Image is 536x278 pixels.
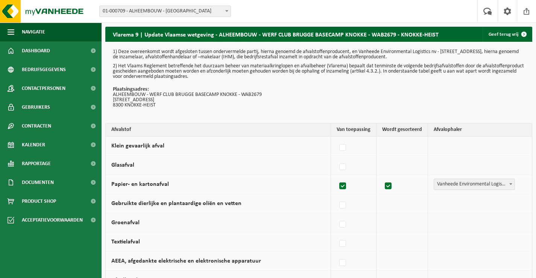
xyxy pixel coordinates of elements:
span: Documenten [22,173,54,192]
span: Bedrijfsgegevens [22,60,66,79]
th: Wordt gesorteerd [377,123,428,137]
span: Vanheede Environmental Logistics [434,179,515,190]
label: Klein gevaarlijk afval [111,143,164,149]
span: Contracten [22,117,51,135]
span: Rapportage [22,154,51,173]
label: Papier- en kartonafval [111,181,169,187]
th: Afvalophaler [428,123,532,137]
label: Glasafval [111,162,134,168]
label: Textielafval [111,239,140,245]
strong: Plaatsingsadres: [113,87,149,92]
label: Gebruikte dierlijke en plantaardige oliën en vetten [111,201,241,207]
span: Contactpersonen [22,79,65,98]
span: Gebruikers [22,98,50,117]
a: Geef terug vrij [483,27,531,42]
h2: Vlarema 9 | Update Vlaamse wetgeving - ALHEEMBOUW - WERF CLUB BRUGGE BASECAMP KNOKKE - WAB2679 - ... [105,27,446,41]
p: 1) Deze overeenkomst wordt afgesloten tussen ondervermelde partij, hierna genoemd de afvalstoffen... [113,49,525,60]
label: AEEA, afgedankte elektrische en elektronische apparatuur [111,258,261,264]
span: Kalender [22,135,45,154]
th: Van toepassing [331,123,377,137]
span: Navigatie [22,23,45,41]
p: 2) Het Vlaams Reglement betreffende het duurzaam beheer van materiaalkringlopen en afvalbeheer (V... [113,64,525,79]
span: 01-000709 - ALHEEMBOUW - OOSTNIEUWKERKE [100,6,231,17]
span: Product Shop [22,192,56,211]
span: Acceptatievoorwaarden [22,211,83,229]
label: Groenafval [111,220,140,226]
span: Vanheede Environmental Logistics [434,179,515,190]
th: Afvalstof [106,123,331,137]
span: Dashboard [22,41,50,60]
p: ALHEEMBOUW - WERF CLUB BRUGGE BASECAMP KNOKKE - WAB2679 [STREET_ADDRESS] 8300 KNOKKE-HEIST [113,87,525,108]
span: 01-000709 - ALHEEMBOUW - OOSTNIEUWKERKE [99,6,231,17]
